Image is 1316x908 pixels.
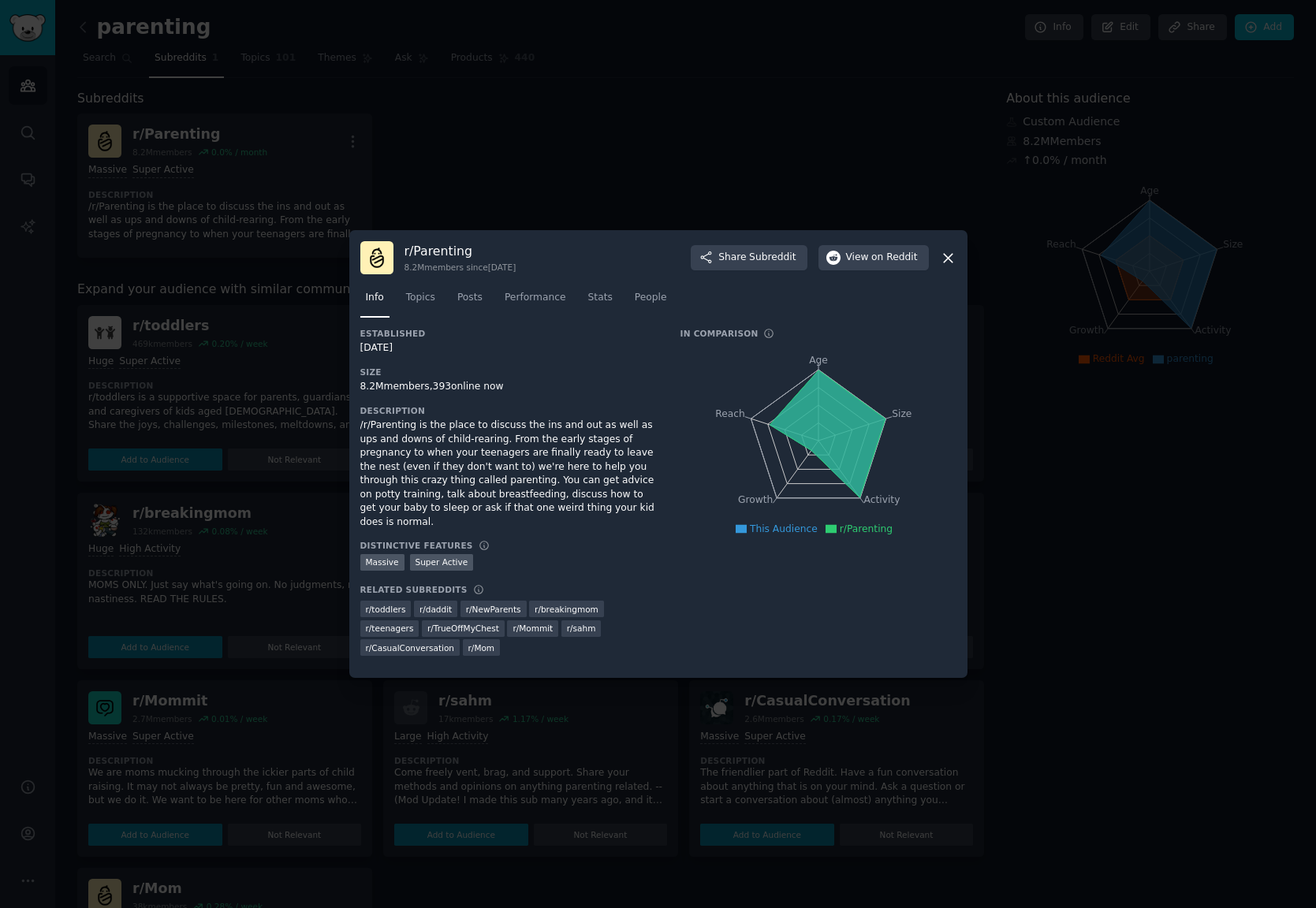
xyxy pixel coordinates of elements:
h3: Size [360,367,658,378]
span: r/ Mom [468,642,495,653]
div: /r/Parenting is the place to discuss the ins and out as well as ups and downs of child-rearing. F... [360,419,658,529]
button: Viewon Reddit [818,245,929,270]
div: Super Active [410,554,474,571]
span: r/ NewParents [466,604,521,615]
h3: Established [360,328,658,339]
a: People [629,285,673,318]
h3: Related Subreddits [360,584,468,595]
h3: Description [360,405,658,416]
div: [DATE] [360,341,658,355]
img: Parenting [360,241,393,274]
tspan: Age [809,355,828,366]
h3: In Comparison [680,328,759,339]
span: Stats [588,291,613,305]
a: Info [360,285,390,318]
span: r/ toddlers [366,604,406,615]
span: People [635,291,667,305]
tspan: Size [892,408,912,419]
button: ShareSubreddit [691,245,807,270]
span: Subreddit [749,251,796,265]
span: on Reddit [871,251,917,265]
div: Massive [360,554,404,571]
span: r/Parenting [840,523,893,534]
span: r/ CasualConversation [366,642,455,653]
tspan: Activity [863,494,900,505]
span: Share [718,251,796,265]
span: Performance [505,291,566,305]
span: r/ TrueOffMyChest [427,623,499,634]
span: This Audience [750,523,818,534]
span: View [846,251,918,265]
span: r/ daddit [419,604,452,615]
tspan: Reach [715,408,745,419]
span: r/ teenagers [366,623,414,634]
a: Stats [583,285,618,318]
tspan: Growth [738,494,773,505]
h3: r/ Parenting [404,243,516,259]
div: 8.2M members, 393 online now [360,380,658,394]
span: Info [366,291,384,305]
span: Posts [457,291,483,305]
span: r/ sahm [567,623,596,634]
a: Performance [499,285,572,318]
div: 8.2M members since [DATE] [404,262,516,273]
span: Topics [406,291,435,305]
a: Posts [452,285,488,318]
span: r/ Mommit [513,623,553,634]
a: Topics [401,285,441,318]
span: r/ breakingmom [535,604,598,615]
h3: Distinctive Features [360,540,473,551]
